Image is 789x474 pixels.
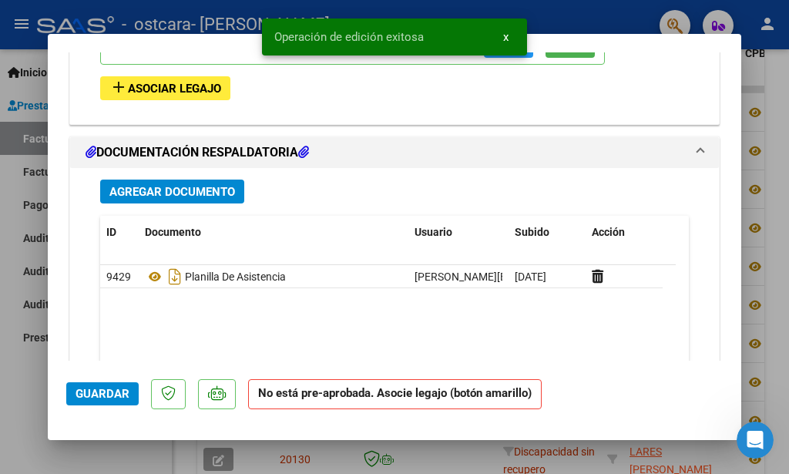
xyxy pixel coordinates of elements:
span: Acción [592,226,625,238]
span: Planilla De Asistencia [145,271,286,283]
span: x [503,30,509,44]
span: Usuario [415,226,452,238]
datatable-header-cell: Subido [509,216,586,249]
span: [DATE] [515,271,546,283]
mat-icon: add [109,78,128,96]
span: Guardar [76,387,129,401]
span: [PERSON_NAME][EMAIL_ADDRESS][DOMAIN_NAME] - - [PERSON_NAME] [415,271,764,283]
div: PREAPROBACIÓN PARA INTEGRACION [70,5,719,124]
span: ID [106,226,116,238]
span: Agregar Documento [109,185,235,199]
span: Operación de edición exitosa [274,29,424,45]
i: Descargar documento [165,264,185,289]
mat-expansion-panel-header: DOCUMENTACIÓN RESPALDATORIA [70,137,719,168]
button: Guardar [66,382,139,405]
datatable-header-cell: Documento [139,216,408,249]
iframe: Intercom live chat [737,422,774,459]
span: Subido [515,226,549,238]
button: Asociar Legajo [100,76,230,100]
h1: DOCUMENTACIÓN RESPALDATORIA [86,143,309,162]
button: Agregar Documento [100,180,244,203]
span: Asociar Legajo [128,82,221,96]
span: Documento [145,226,201,238]
datatable-header-cell: Acción [586,216,663,249]
strong: No está pre-aprobada. Asocie legajo (botón amarillo) [248,379,542,409]
button: x [491,23,521,51]
span: 9429 [106,271,131,283]
datatable-header-cell: Usuario [408,216,509,249]
datatable-header-cell: ID [100,216,139,249]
